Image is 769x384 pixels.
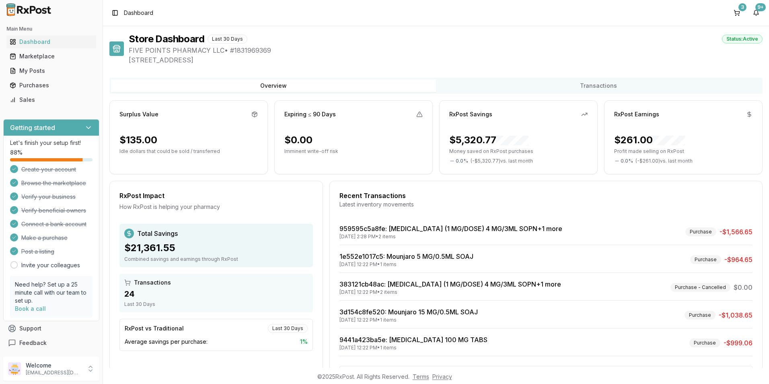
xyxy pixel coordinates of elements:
[111,79,436,92] button: Overview
[10,149,23,157] span: 88 %
[26,370,82,376] p: [EMAIL_ADDRESS][DOMAIN_NAME]
[339,317,478,323] div: [DATE] 12:22 PM • 1 items
[21,165,76,173] span: Create your account
[21,206,86,215] span: Verify beneficial owners
[119,148,258,155] p: Idle dollars that could be sold / transferred
[125,338,208,346] span: Average savings per purchase:
[449,134,528,147] div: $5,320.77
[15,281,88,305] p: Need help? Set up a 25 minute call with our team to set up.
[3,93,99,106] button: Sales
[3,3,55,16] img: RxPost Logo
[124,242,308,254] div: $21,361.55
[124,9,153,17] nav: breadcrumb
[755,3,766,11] div: 9+
[124,9,153,17] span: Dashboard
[339,191,753,200] div: Recent Transactions
[6,49,96,64] a: Marketplace
[750,6,763,19] button: 9+
[738,3,746,11] div: 3
[15,305,46,312] a: Book a call
[730,6,743,19] button: 3
[614,110,659,118] div: RxPost Earnings
[10,38,93,46] div: Dashboard
[621,158,633,164] span: 0.0 %
[339,289,561,295] div: [DATE] 12:22 PM • 2 items
[724,255,753,264] span: -$964.65
[3,50,99,63] button: Marketplace
[6,78,96,93] a: Purchases
[6,93,96,107] a: Sales
[134,279,171,287] span: Transactions
[26,361,82,370] p: Welcome
[685,227,716,236] div: Purchase
[208,35,247,43] div: Last 30 Days
[3,336,99,350] button: Feedback
[339,252,473,260] a: 1e552e1017c5: Mounjaro 5 MG/0.5ML SOAJ
[471,158,533,164] span: ( - $5,320.77 ) vs. last month
[21,179,86,187] span: Browse the marketplace
[724,338,753,348] span: -$999.06
[10,67,93,75] div: My Posts
[21,193,76,201] span: Verify your business
[614,134,685,147] div: $261.00
[10,139,93,147] p: Let's finish your setup first!
[685,311,716,320] div: Purchase
[124,256,308,262] div: Combined savings and earnings through RxPost
[339,366,753,379] button: View All Transactions
[449,148,588,155] p: Money saved on RxPost purchases
[6,26,96,32] h2: Main Menu
[413,373,429,380] a: Terms
[119,203,313,211] div: How RxPost is helping your pharmacy
[722,35,763,43] div: Status: Active
[125,324,184,332] div: RxPost vs Traditional
[670,283,730,292] div: Purchase - Cancelled
[284,110,336,118] div: Expiring ≤ 90 Days
[635,158,693,164] span: ( - $261.00 ) vs. last month
[6,64,96,78] a: My Posts
[436,79,761,92] button: Transactions
[19,339,47,347] span: Feedback
[10,81,93,89] div: Purchases
[339,345,487,351] div: [DATE] 12:22 PM • 1 items
[734,283,753,292] span: $0.00
[742,357,761,376] iframe: Intercom live chat
[719,310,753,320] span: -$1,038.65
[10,96,93,104] div: Sales
[300,338,308,346] span: 1 %
[119,134,157,147] div: $135.00
[614,148,753,155] p: Profit made selling on RxPost
[339,280,561,288] a: 383121cb48ac: [MEDICAL_DATA] (1 MG/DOSE) 4 MG/3ML SOPN+1 more
[284,134,313,147] div: $0.00
[690,255,721,264] div: Purchase
[689,339,720,347] div: Purchase
[124,288,308,299] div: 24
[720,227,753,237] span: -$1,566.65
[8,362,21,375] img: User avatar
[21,261,80,269] a: Invite your colleagues
[339,225,562,233] a: 959595c5a8fe: [MEDICAL_DATA] (1 MG/DOSE) 4 MG/3ML SOPN+1 more
[339,261,473,268] div: [DATE] 12:22 PM • 1 items
[6,35,96,49] a: Dashboard
[137,229,178,238] span: Total Savings
[449,110,492,118] div: RxPost Savings
[3,321,99,336] button: Support
[432,373,452,380] a: Privacy
[129,55,763,65] span: [STREET_ADDRESS]
[339,336,487,344] a: 9441a423ba5e: [MEDICAL_DATA] 100 MG TABS
[129,45,763,55] span: FIVE POINTS PHARMACY LLC • # 1831969369
[3,79,99,92] button: Purchases
[21,220,86,228] span: Connect a bank account
[129,33,204,45] h1: Store Dashboard
[3,64,99,77] button: My Posts
[119,191,313,200] div: RxPost Impact
[339,200,753,209] div: Latest inventory movements
[268,324,308,333] div: Last 30 Days
[10,52,93,60] div: Marketplace
[21,248,54,256] span: Post a listing
[284,148,423,155] p: Imminent write-off risk
[10,123,55,132] h3: Getting started
[339,233,562,240] div: [DATE] 2:28 PM • 2 items
[124,301,308,308] div: Last 30 Days
[119,110,158,118] div: Surplus Value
